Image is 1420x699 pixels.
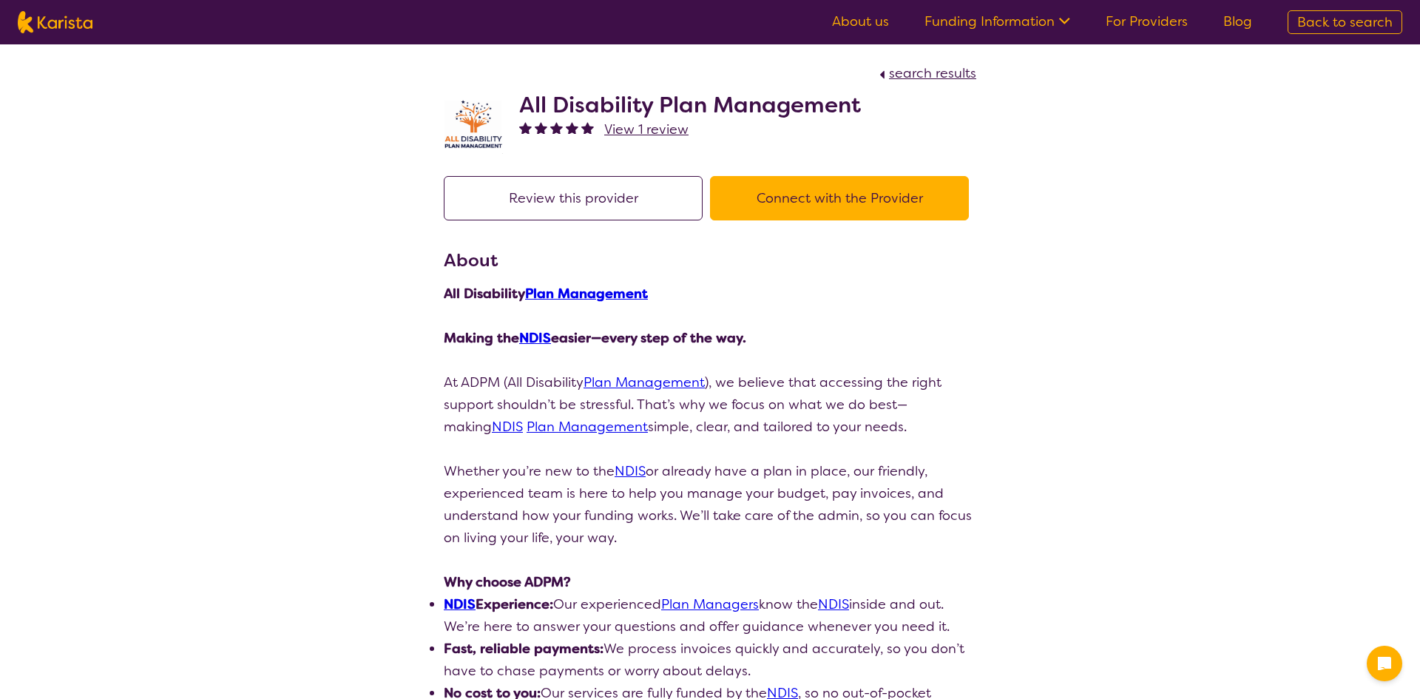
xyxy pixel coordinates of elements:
[444,595,476,613] a: NDIS
[18,11,92,33] img: Karista logo
[1288,10,1402,34] a: Back to search
[519,329,551,347] a: NDIS
[444,573,571,591] strong: Why choose ADPM?
[444,176,703,220] button: Review this provider
[444,96,503,154] img: at5vqv0lot2lggohlylh.jpg
[444,460,976,549] p: Whether you’re new to the or already have a plan in place, our friendly, experienced team is here...
[581,121,594,134] img: fullstar
[889,64,976,82] span: search results
[444,189,710,207] a: Review this provider
[444,638,976,682] li: We process invoices quickly and accurately, so you don’t have to chase payments or worry about de...
[1106,13,1188,30] a: For Providers
[566,121,578,134] img: fullstar
[924,13,1070,30] a: Funding Information
[444,640,603,658] strong: Fast, reliable payments:
[444,595,553,613] strong: Experience:
[535,121,547,134] img: fullstar
[1297,13,1393,31] span: Back to search
[444,371,976,438] p: At ADPM (All Disability ), we believe that accessing the right support shouldn’t be stressful. Th...
[527,418,648,436] a: Plan Management
[444,329,746,347] strong: Making the easier—every step of the way.
[832,13,889,30] a: About us
[444,285,648,303] strong: All Disability
[444,593,976,638] li: Our experienced know the inside and out. We’re here to answer your questions and offer guidance w...
[519,121,532,134] img: fullstar
[710,176,969,220] button: Connect with the Provider
[1223,13,1252,30] a: Blog
[661,595,759,613] a: Plan Managers
[818,595,849,613] a: NDIS
[444,247,976,274] h3: About
[604,121,689,138] span: View 1 review
[525,285,648,303] a: Plan Management
[550,121,563,134] img: fullstar
[519,92,861,118] h2: All Disability Plan Management
[584,374,705,391] a: Plan Management
[876,64,976,82] a: search results
[710,189,976,207] a: Connect with the Provider
[604,118,689,141] a: View 1 review
[492,418,523,436] a: NDIS
[615,462,646,480] a: NDIS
